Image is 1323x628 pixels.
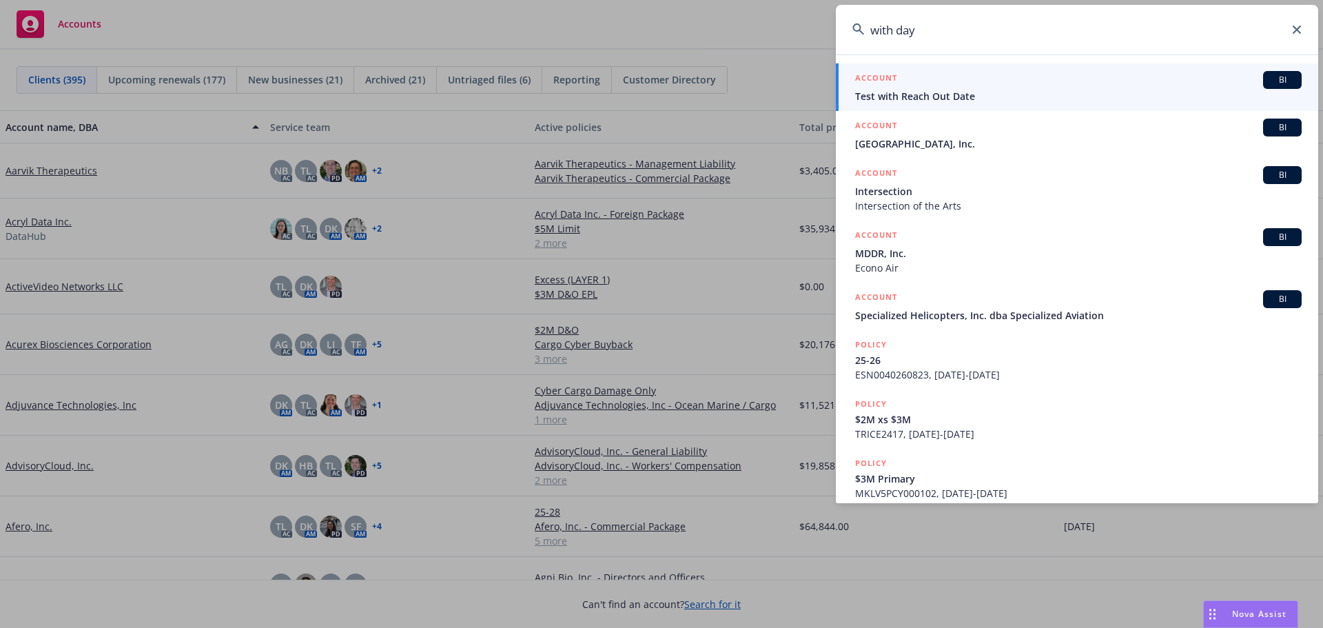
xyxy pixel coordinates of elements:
[855,308,1302,323] span: Specialized Helicopters, Inc. dba Specialized Aviation
[855,412,1302,427] span: $2M xs $3M
[855,119,897,135] h5: ACCOUNT
[1204,601,1221,627] div: Drag to move
[836,330,1318,389] a: POLICY25-26ESN0040260823, [DATE]-[DATE]
[1232,608,1286,620] span: Nova Assist
[836,5,1318,54] input: Search...
[1203,600,1298,628] button: Nova Assist
[855,367,1302,382] span: ESN0040260823, [DATE]-[DATE]
[855,472,1302,486] span: $3M Primary
[855,89,1302,103] span: Test with Reach Out Date
[855,71,897,88] h5: ACCOUNT
[855,228,897,245] h5: ACCOUNT
[855,338,887,352] h5: POLICY
[836,389,1318,449] a: POLICY$2M xs $3MTRICE2417, [DATE]-[DATE]
[855,246,1302,261] span: MDDR, Inc.
[836,159,1318,221] a: ACCOUNTBIIntersectionIntersection of the Arts
[855,456,887,470] h5: POLICY
[1269,74,1296,86] span: BI
[855,261,1302,275] span: Econo Air
[836,63,1318,111] a: ACCOUNTBITest with Reach Out Date
[855,184,1302,199] span: Intersection
[855,397,887,411] h5: POLICY
[1269,169,1296,181] span: BI
[855,166,897,183] h5: ACCOUNT
[1269,231,1296,243] span: BI
[855,290,897,307] h5: ACCOUNT
[836,283,1318,330] a: ACCOUNTBISpecialized Helicopters, Inc. dba Specialized Aviation
[836,221,1318,283] a: ACCOUNTBIMDDR, Inc.Econo Air
[855,353,1302,367] span: 25-26
[855,136,1302,151] span: [GEOGRAPHIC_DATA], Inc.
[855,486,1302,500] span: MKLV5PCY000102, [DATE]-[DATE]
[836,111,1318,159] a: ACCOUNTBI[GEOGRAPHIC_DATA], Inc.
[855,427,1302,441] span: TRICE2417, [DATE]-[DATE]
[836,449,1318,508] a: POLICY$3M PrimaryMKLV5PCY000102, [DATE]-[DATE]
[855,199,1302,213] span: Intersection of the Arts
[1269,121,1296,134] span: BI
[1269,293,1296,305] span: BI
